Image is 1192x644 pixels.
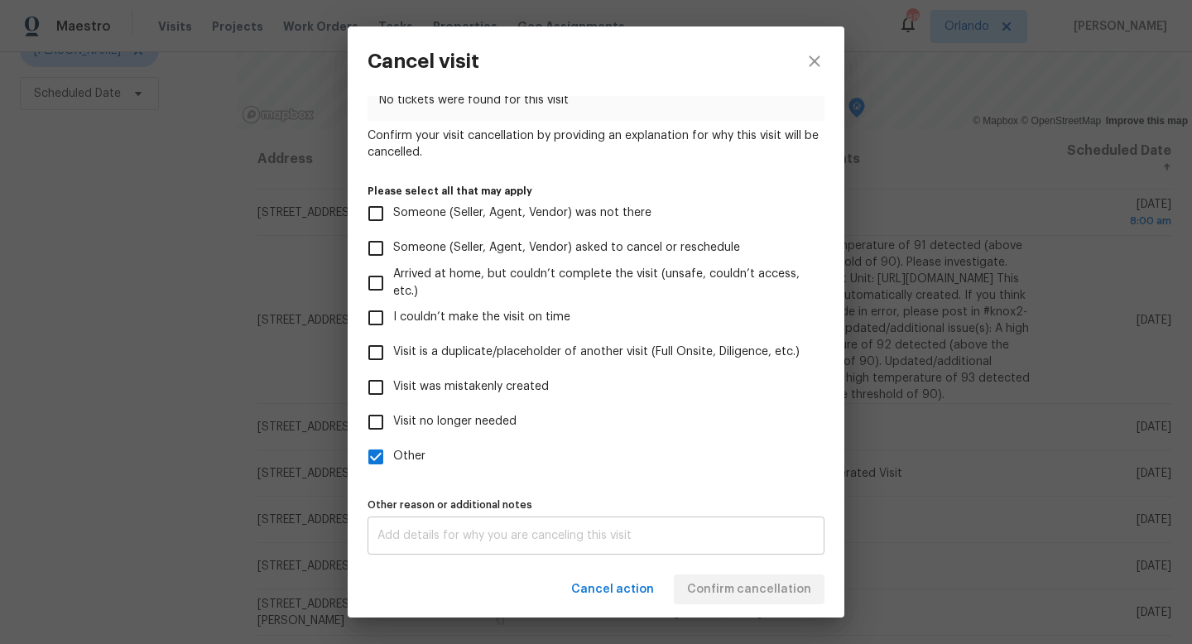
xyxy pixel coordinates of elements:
[379,92,812,108] span: No tickets were found for this visit
[565,574,661,605] button: Cancel action
[393,344,800,361] span: Visit is a duplicate/placeholder of another visit (Full Onsite, Diligence, etc.)
[368,127,824,161] span: Confirm your visit cancellation by providing an explanation for why this visit will be cancelled.
[368,500,824,510] label: Other reason or additional notes
[368,50,479,73] h3: Cancel visit
[785,26,844,96] button: close
[393,266,811,300] span: Arrived at home, but couldn’t complete the visit (unsafe, couldn’t access, etc.)
[393,448,425,465] span: Other
[393,309,570,326] span: I couldn’t make the visit on time
[368,186,824,196] label: Please select all that may apply
[393,204,651,222] span: Someone (Seller, Agent, Vendor) was not there
[393,413,517,430] span: Visit no longer needed
[393,239,740,257] span: Someone (Seller, Agent, Vendor) asked to cancel or reschedule
[393,378,549,396] span: Visit was mistakenly created
[571,579,654,600] span: Cancel action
